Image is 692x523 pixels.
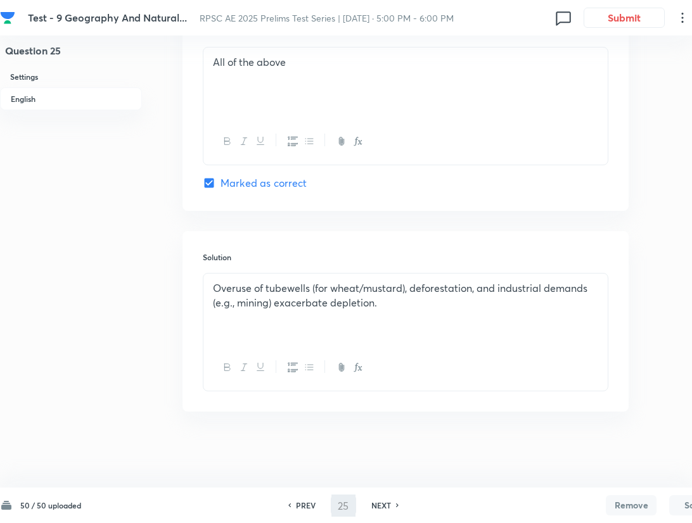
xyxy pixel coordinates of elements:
button: Remove [606,495,657,515]
span: Test - 9 Geography And Natural... [28,11,187,24]
p: Overuse of tubewells (for wheat/mustard), deforestation, and industrial demands (e.g., mining) ex... [213,281,598,310]
h6: 50 / 50 uploaded [20,500,81,511]
span: RPSC AE 2025 Prelims Test Series | [DATE] · 5:00 PM - 6:00 PM [200,12,454,24]
button: Submit [584,8,665,28]
h6: Solution [203,251,608,263]
h6: PREV [296,500,316,511]
p: All of the above [213,55,598,70]
span: Marked as correct [221,175,307,191]
h6: NEXT [371,500,391,511]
